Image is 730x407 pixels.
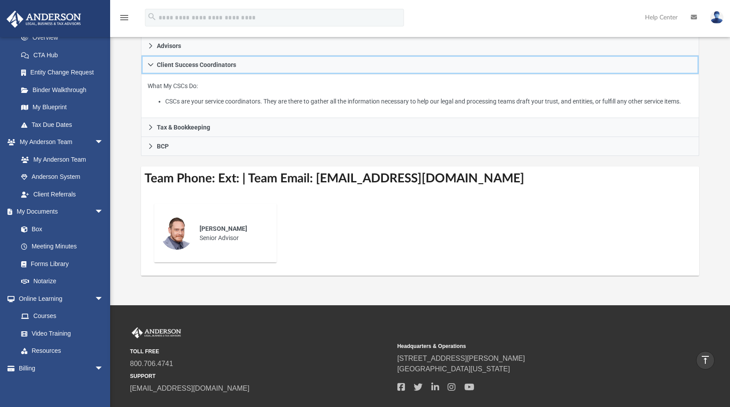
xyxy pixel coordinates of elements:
a: Tax & Bookkeeping [141,118,699,137]
a: [GEOGRAPHIC_DATA][US_STATE] [397,365,510,373]
li: CSCs are your service coordinators. They are there to gather all the information necessary to hel... [165,96,693,107]
a: Binder Walkthrough [12,81,117,99]
img: Senior Advisor Pic [160,217,193,250]
a: Forms Library [12,255,108,273]
div: Senior Advisor [193,218,271,249]
a: Online Learningarrow_drop_down [6,290,112,307]
a: Video Training [12,325,108,342]
p: What My CSCs Do: [148,81,692,107]
a: [STREET_ADDRESS][PERSON_NAME] [397,355,525,362]
a: vertical_align_top [696,351,715,370]
a: Billingarrow_drop_down [6,359,117,377]
a: menu [119,17,130,23]
img: Anderson Advisors Platinum Portal [130,327,183,339]
small: Headquarters & Operations [397,342,659,350]
a: My Anderson Team [12,151,108,168]
a: Overview [12,29,117,47]
span: Tax & Bookkeeping [157,124,210,130]
img: Anderson Advisors Platinum Portal [4,11,84,28]
span: arrow_drop_down [95,359,112,377]
a: BCP [141,137,699,156]
a: Events Calendar [6,377,117,395]
a: Entity Change Request [12,64,117,81]
span: arrow_drop_down [95,290,112,308]
div: Client Success Coordinators [141,74,699,118]
a: My Blueprint [12,99,112,116]
i: search [147,12,157,22]
a: Client Referrals [12,185,112,203]
small: TOLL FREE [130,348,391,355]
img: User Pic [710,11,723,24]
i: menu [119,12,130,23]
a: My Anderson Teamarrow_drop_down [6,133,112,151]
a: Notarize [12,273,112,290]
a: CTA Hub [12,46,117,64]
i: vertical_align_top [700,355,711,365]
span: BCP [157,143,169,149]
a: My Documentsarrow_drop_down [6,203,112,221]
a: Courses [12,307,112,325]
span: Advisors [157,43,181,49]
a: Resources [12,342,112,360]
a: Client Success Coordinators [141,55,699,74]
span: arrow_drop_down [95,203,112,221]
a: Meeting Minutes [12,238,112,255]
a: Tax Due Dates [12,116,117,133]
span: arrow_drop_down [95,133,112,152]
a: 800.706.4741 [130,360,173,367]
a: [EMAIL_ADDRESS][DOMAIN_NAME] [130,385,249,392]
a: Box [12,220,108,238]
span: [PERSON_NAME] [200,225,247,232]
a: Anderson System [12,168,112,186]
a: Advisors [141,37,699,55]
h3: Team Phone: Ext: | Team Email: [EMAIL_ADDRESS][DOMAIN_NAME] [141,166,699,191]
span: Client Success Coordinators [157,62,236,68]
small: SUPPORT [130,372,391,380]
